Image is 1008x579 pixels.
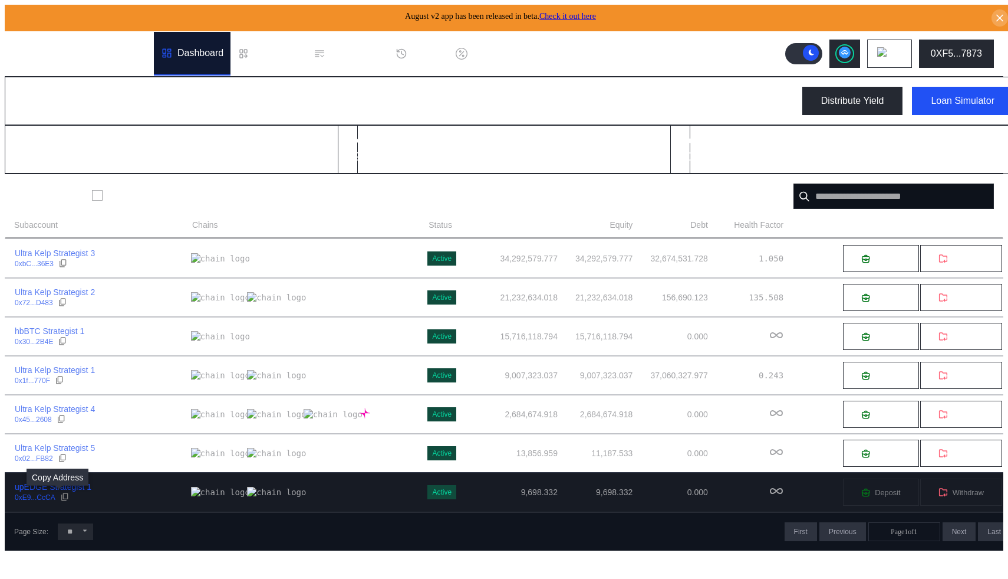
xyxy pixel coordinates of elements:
img: chain logo [191,370,250,381]
div: 0x72...D483 [15,299,53,307]
div: Distribute Yield [821,96,884,106]
span: Withdraw [953,332,984,341]
a: Discount Factors [449,32,550,76]
td: 156,690.123 [633,278,708,317]
a: Check it out here [539,12,596,21]
td: 21,232,634.018 [467,278,558,317]
span: Status [429,219,452,231]
button: Distribute Yield [802,87,903,115]
div: 69,761,962.350 [348,149,447,163]
td: 0.000 [633,473,708,512]
div: 0x30...2B4E [15,338,53,346]
a: Dashboard [154,32,230,76]
td: 0.000 [633,434,708,473]
label: Show Closed Accounts [107,190,195,201]
span: Equity [610,219,633,231]
button: Deposit [842,439,919,467]
a: History [388,32,449,76]
a: Permissions [307,32,388,76]
td: 9,698.332 [558,473,633,512]
button: Deposit [842,361,919,390]
div: 81,270,938.475 [15,149,114,163]
img: chain logo [247,370,306,381]
span: Withdraw [953,293,984,302]
span: Next [952,528,967,536]
div: Page Size: [14,528,48,536]
td: 2,684,674.918 [467,395,558,434]
button: Next [943,522,976,541]
button: Deposit [842,400,919,428]
span: Account Balance [496,219,558,231]
div: Dashboard [177,48,223,58]
td: 32,674,531.728 [633,239,708,278]
div: Loan Book [254,48,299,59]
button: chain logo [867,40,912,68]
div: Copy Address [27,469,88,486]
div: Permissions [330,48,381,59]
td: 37,060,327.977 [633,356,708,395]
h2: Total Debt [348,135,393,146]
img: chain logo [360,408,370,418]
td: 13,856.959 [467,434,558,473]
span: Last [987,528,1001,536]
span: Deposit [875,371,900,380]
td: 9,007,323.037 [467,356,558,395]
button: Withdraw [920,361,1003,390]
img: chain logo [304,409,363,420]
span: Withdraw [953,371,984,380]
span: Deposit [875,293,900,302]
td: 0.000 [633,395,708,434]
span: Deposit [875,410,900,419]
span: Withdraw [953,254,984,263]
img: chain logo [877,47,890,60]
td: 34,292,579.777 [467,239,558,278]
img: chain logo [247,448,306,459]
div: Ultra Kelp Strategist 2 [15,287,95,297]
div: USD [452,149,476,163]
button: Deposit [842,244,919,273]
div: History [412,48,442,59]
span: Deposit [875,449,900,458]
span: Previous [829,528,857,536]
td: 11,187.533 [558,434,633,473]
button: Withdraw [920,439,1003,467]
a: Loan Book [230,32,307,76]
span: Debt [690,219,708,231]
img: chain logo [247,292,306,303]
img: chain logo [247,487,306,498]
span: Deposit [875,254,900,263]
div: Active [432,293,452,302]
div: USD [119,149,144,163]
div: Active [432,488,452,496]
button: Deposit [842,478,919,506]
span: Chains [192,219,218,231]
td: 34,292,579.777 [558,239,633,278]
div: upEDGE Strategist 1 [15,482,91,492]
button: First [785,522,817,541]
div: Ultra Kelp Strategist 3 [15,248,95,259]
div: Active [432,254,452,263]
td: 1.050 [709,239,784,278]
div: 0XF5...7873 [931,48,982,59]
img: chain logo [191,253,250,264]
div: 0x45...2608 [15,416,52,424]
div: 0x1f...770F [15,377,50,385]
td: 135.508 [709,278,784,317]
button: Previous [819,522,866,541]
span: Withdraw [953,410,984,419]
td: 2,684,674.918 [558,395,633,434]
div: My Dashboard [15,90,123,112]
span: August v2 app has been released in beta. [405,12,596,21]
td: 0.243 [709,356,784,395]
button: 0XF5...7873 [919,40,994,68]
span: Health Factor [734,219,783,231]
img: chain logo [191,409,250,420]
button: Withdraw [920,244,1003,273]
button: Withdraw [920,322,1003,351]
img: chain logo [191,487,250,498]
div: Active [432,410,452,418]
span: Deposit [875,488,900,497]
span: First [794,528,808,536]
div: Subaccounts [14,189,83,203]
button: Withdraw [920,400,1003,428]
